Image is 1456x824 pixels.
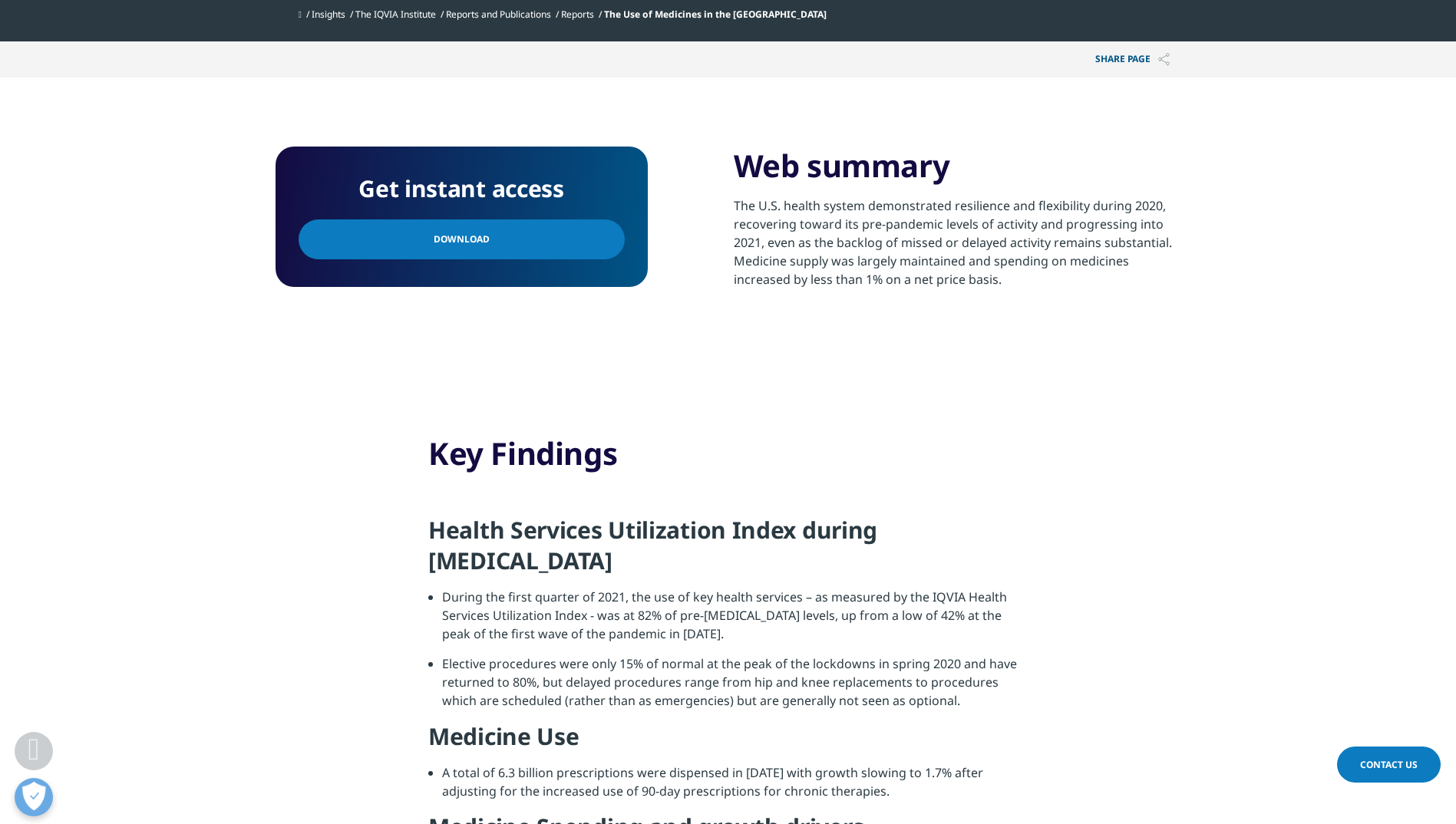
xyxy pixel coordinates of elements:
li: During the first quarter of 2021, the use of key health services – as measured by the IQVIA Healt... [442,588,1028,654]
a: Download [299,219,625,259]
h4: Get instant access [299,170,625,208]
div: The U.S. health system demonstrated resilience and flexibility during 2020, recovering toward its... [734,147,1181,288]
button: Share PAGEShare PAGE [1084,41,1181,77]
a: Reports [561,8,594,21]
li: A total of 6.3 billion prescriptions were dispensed in [DATE] with growth slowing to 1.7% after a... [442,763,1028,812]
img: Share PAGE [1158,53,1170,66]
h4: Medicine Use [428,721,1028,763]
button: Open Preferences [15,778,53,816]
h4: Health Services Utilization Index during [MEDICAL_DATA] [428,484,1028,588]
a: Contact Us [1337,747,1441,783]
h3: Key Findings [428,434,1028,484]
li: Elective procedures were only 15% of normal at the peak of the lockdowns in spring 2020 and have ... [442,654,1028,721]
a: The IQVIA Institute [355,8,436,21]
a: Insights [312,8,345,21]
span: The Use of Medicines in the [GEOGRAPHIC_DATA] [604,8,827,21]
a: Reports and Publications [446,8,551,21]
h3: Web summary [734,147,1181,196]
span: Contact Us [1360,758,1418,771]
p: Share PAGE [1084,41,1181,77]
span: Download [434,231,490,248]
